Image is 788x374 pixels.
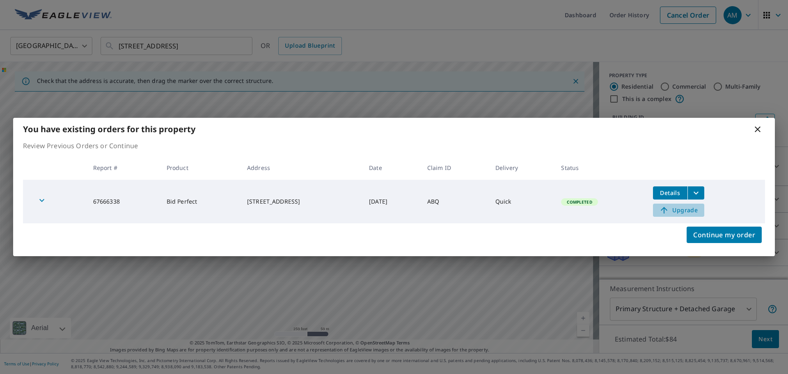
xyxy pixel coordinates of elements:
span: Upgrade [658,205,699,215]
td: 67666338 [87,180,160,223]
th: Delivery [489,156,555,180]
th: Claim ID [421,156,489,180]
button: detailsBtn-67666338 [653,186,687,200]
td: [DATE] [362,180,421,223]
span: Continue my order [693,229,755,241]
button: Continue my order [687,227,762,243]
td: ABQ [421,180,489,223]
th: Address [241,156,362,180]
b: You have existing orders for this property [23,124,195,135]
th: Date [362,156,421,180]
button: filesDropdownBtn-67666338 [687,186,704,200]
a: Upgrade [653,204,704,217]
td: Quick [489,180,555,223]
th: Status [554,156,646,180]
td: Bid Perfect [160,180,241,223]
p: Review Previous Orders or Continue [23,141,765,151]
th: Report # [87,156,160,180]
th: Product [160,156,241,180]
span: Details [658,189,683,197]
div: [STREET_ADDRESS] [247,197,356,206]
span: Completed [562,199,597,205]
